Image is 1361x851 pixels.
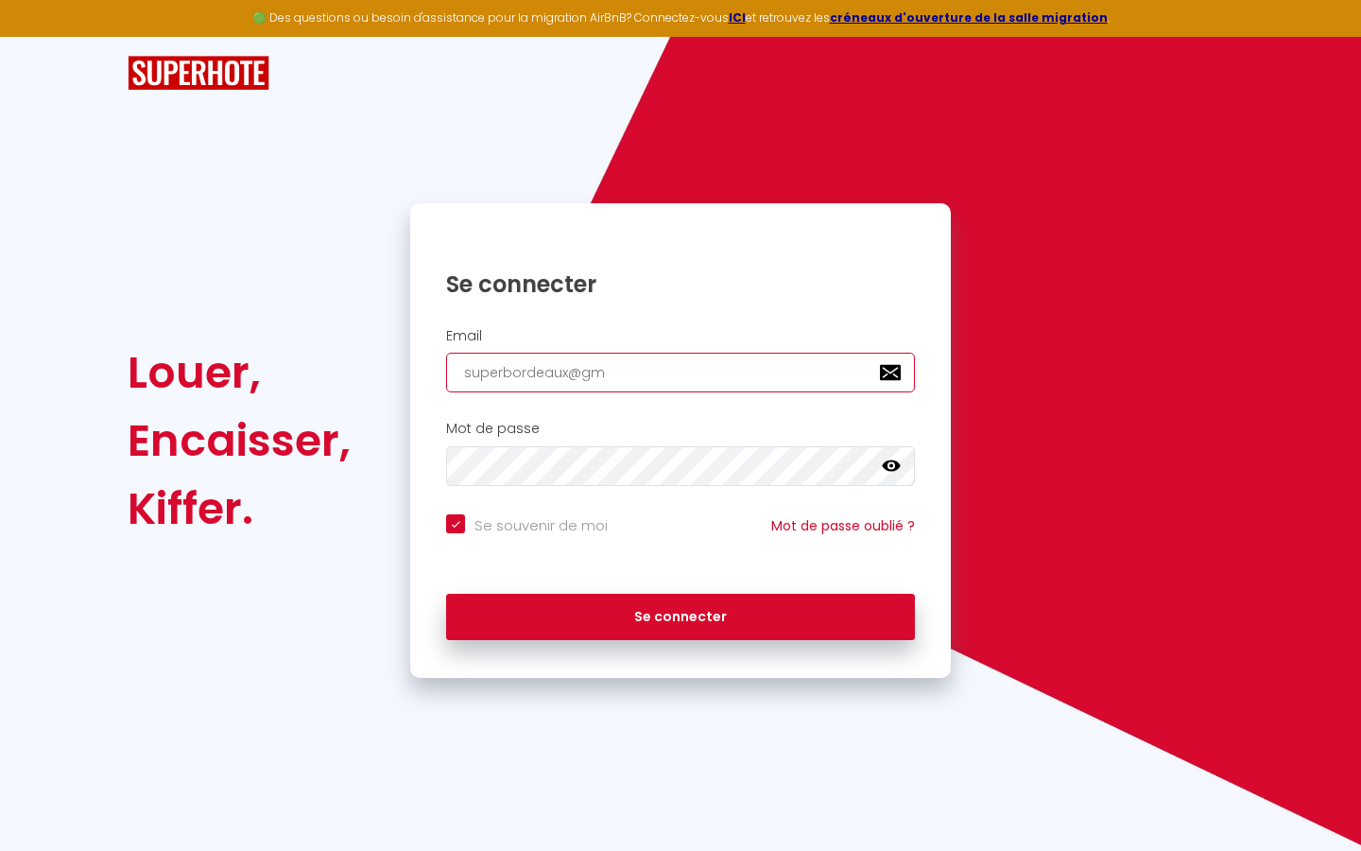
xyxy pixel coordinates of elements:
[128,339,351,407] div: Louer,
[446,421,915,437] h2: Mot de passe
[128,56,269,91] img: SuperHote logo
[446,594,915,641] button: Se connecter
[128,475,351,543] div: Kiffer.
[446,353,915,392] input: Ton Email
[15,8,72,64] button: Ouvrir le widget de chat LiveChat
[128,407,351,475] div: Encaisser,
[830,9,1108,26] a: créneaux d'ouverture de la salle migration
[446,269,915,299] h1: Se connecter
[446,328,915,344] h2: Email
[771,516,915,535] a: Mot de passe oublié ?
[729,9,746,26] a: ICI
